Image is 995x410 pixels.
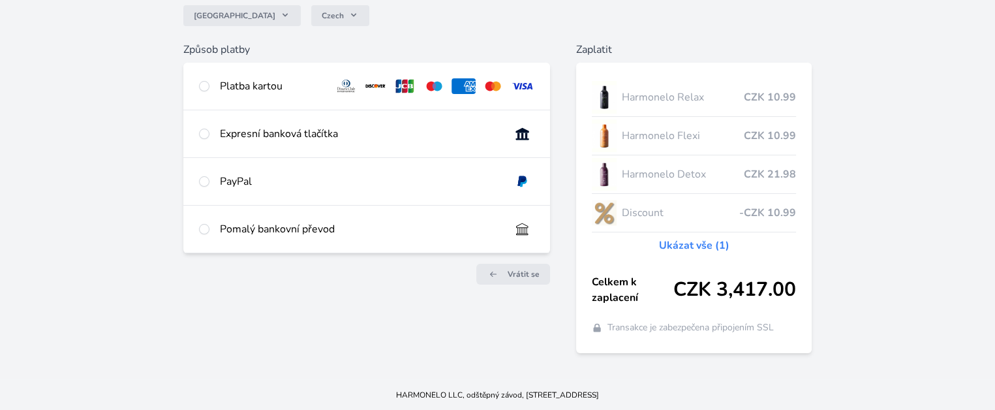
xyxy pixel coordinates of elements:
[183,42,550,57] h6: Způsob platby
[658,238,729,253] a: Ukázat vše (1)
[744,166,796,182] span: CZK 21.98
[508,269,540,279] span: Vrátit se
[334,78,358,94] img: diners.svg
[744,128,796,144] span: CZK 10.99
[476,264,550,285] a: Vrátit se
[422,78,446,94] img: maestro.svg
[510,174,534,189] img: paypal.svg
[592,119,617,152] img: CLEAN_FLEXI_se_stinem_x-hi_(1)-lo.jpg
[452,78,476,94] img: amex.svg
[622,89,744,105] span: Harmonelo Relax
[622,166,744,182] span: Harmonelo Detox
[322,10,344,21] span: Czech
[592,81,617,114] img: CLEAN_RELAX_se_stinem_x-lo.jpg
[220,126,500,142] div: Expresní banková tlačítka
[607,321,774,334] span: Transakce je zabezpečena připojením SSL
[744,89,796,105] span: CZK 10.99
[592,158,617,191] img: DETOX_se_stinem_x-lo.jpg
[220,78,324,94] div: Platba kartou
[510,78,534,94] img: visa.svg
[673,278,796,302] span: CZK 3,417.00
[622,205,739,221] span: Discount
[393,78,417,94] img: jcb.svg
[510,126,534,142] img: onlineBanking_CZ.svg
[622,128,744,144] span: Harmonelo Flexi
[592,274,673,306] span: Celkem k zaplacení
[510,221,534,237] img: bankTransfer_IBAN.svg
[194,10,275,21] span: [GEOGRAPHIC_DATA]
[481,78,505,94] img: mc.svg
[220,221,500,237] div: Pomalý bankovní převod
[363,78,388,94] img: discover.svg
[739,205,796,221] span: -CZK 10.99
[311,5,369,26] button: Czech
[220,174,500,189] div: PayPal
[576,42,812,57] h6: Zaplatit
[592,197,617,229] img: discount-lo.png
[183,5,301,26] button: [GEOGRAPHIC_DATA]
